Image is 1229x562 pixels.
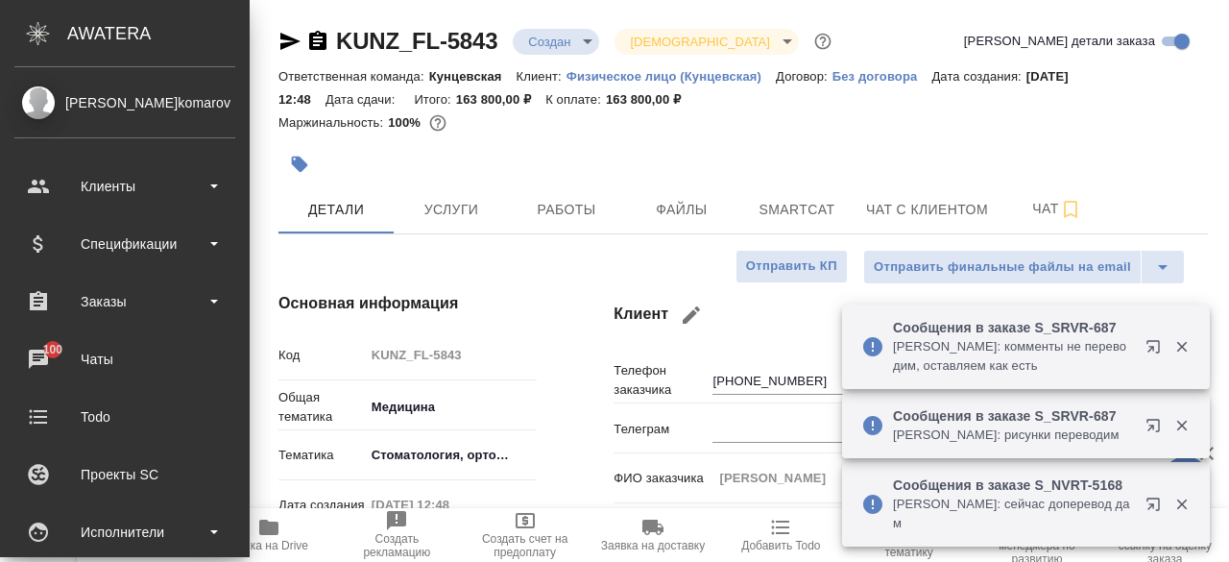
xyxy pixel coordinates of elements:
span: Заявка на доставку [601,539,705,552]
a: 100Чаты [5,335,245,383]
button: Скопировать ссылку для ЯМессенджера [278,30,301,53]
span: Smartcat [751,198,843,222]
p: Код [278,346,365,365]
span: Услуги [405,198,497,222]
span: Отправить КП [746,256,837,278]
div: Создан [614,29,798,55]
button: Скопировать ссылку [306,30,329,53]
button: [DEMOGRAPHIC_DATA] [624,34,775,50]
span: Чат с клиентом [866,198,988,222]
span: Работы [520,198,613,222]
p: Сообщения в заказе S_SRVR-687 [893,406,1133,426]
span: [PERSON_NAME] детали заказа [964,32,1155,51]
p: Дата сдачи: [325,92,399,107]
button: Доп статусы указывают на важность/срочность заказа [810,29,835,54]
input: Пустое поле [365,341,538,369]
span: Создать рекламацию [345,532,449,559]
div: Заказы [14,287,235,316]
button: Добавить тэг [278,143,321,185]
p: Телеграм [614,420,712,439]
p: Итого: [414,92,455,107]
p: [PERSON_NAME]: сейчас доперевод дам [893,495,1133,533]
p: Договор: [776,69,832,84]
button: Закрыть [1162,496,1201,513]
button: Отправить КП [735,250,848,283]
input: Пустое поле [365,491,533,519]
a: Проекты SC [5,451,245,499]
button: Закрыть [1162,417,1201,434]
div: Стоматология, ортодонтия [365,439,539,472]
p: ФИО заказчика [614,469,712,488]
p: Маржинальность: [278,115,388,130]
span: Чат [1011,197,1103,221]
p: Клиент: [517,69,566,84]
p: Дата создания [278,496,365,515]
p: Телефон заказчика [614,361,712,400]
div: Чаты [14,345,235,374]
p: 100% [388,115,425,130]
a: Физическое лицо (Кунцевская) [566,67,776,84]
button: Создан [522,34,576,50]
button: 0.00 RUB; [425,110,450,135]
div: Спецификации [14,230,235,258]
a: KUNZ_FL-5843 [336,28,497,54]
a: Todo [5,393,245,441]
button: Открыть в новой вкладке [1134,328,1180,374]
h4: Основная информация [278,292,537,315]
span: Отправить финальные файлы на email [874,257,1131,279]
p: Сообщения в заказе S_NVRT-5168 [893,476,1133,495]
button: Открыть в новой вкладке [1134,406,1180,452]
button: Создать рекламацию [333,508,461,562]
span: Детали [290,198,382,222]
h4: Клиент [614,292,1208,338]
div: Todo [14,403,235,431]
button: Отправить финальные файлы на email [863,250,1142,284]
div: split button [863,250,1185,284]
p: Ответственная команда: [278,69,429,84]
input: Пустое поле [712,464,1208,492]
p: Дата создания: [931,69,1025,84]
button: Заявка на доставку [589,508,716,562]
div: [PERSON_NAME]komarov [14,92,235,113]
p: К оплате: [545,92,606,107]
p: [PERSON_NAME]: рисунки переводим [893,426,1133,445]
span: Создать счет на предоплату [472,532,577,559]
span: 100 [32,340,75,359]
div: Медицина [365,391,539,424]
p: Физическое лицо (Кунцевская) [566,69,776,84]
div: Клиенты [14,172,235,201]
div: Создан [513,29,599,55]
p: [PERSON_NAME]: комменты не переводим, оставляем как есть [893,337,1133,376]
p: Кунцевская [429,69,517,84]
button: Закрыть [1162,338,1201,355]
p: 163 800,00 ₽ [456,92,545,107]
button: Папка на Drive [205,508,332,562]
span: Файлы [636,198,728,222]
a: Без договора [832,67,932,84]
p: Общая тематика [278,388,365,427]
p: Без договора [832,69,932,84]
p: Сообщения в заказе S_SRVR-687 [893,318,1133,337]
div: Исполнители [14,518,235,547]
div: Проекты SC [14,460,235,489]
button: Добавить Todo [717,508,845,562]
div: AWATERA [67,14,250,53]
p: 163 800,00 ₽ [606,92,695,107]
button: Создать счет на предоплату [461,508,589,562]
span: Добавить Todo [741,539,820,552]
p: Тематика [278,446,365,465]
button: Открыть в новой вкладке [1134,485,1180,531]
span: Папка на Drive [229,539,308,552]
